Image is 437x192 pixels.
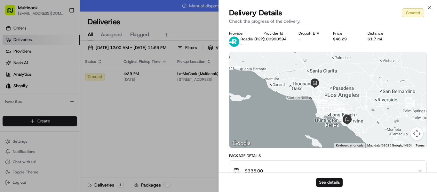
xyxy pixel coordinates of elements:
div: Start new chat [29,61,105,68]
span: - [241,42,242,47]
div: We're available if you need us! [29,68,88,73]
img: roadie-logo-v2.jpg [229,37,239,47]
button: Map camera controls [410,127,423,140]
img: 1736555255976-a54dd68f-1ca7-489b-9aae-adbdc363a1c4 [13,100,18,105]
div: Provider [229,31,253,36]
img: Wisdom Oko [6,111,17,123]
div: - [298,37,323,42]
span: Wisdom [PERSON_NAME] [20,117,68,122]
span: [DATE] [73,99,86,104]
a: Terms [416,144,425,147]
p: Welcome 👋 [6,26,116,36]
a: 💻API Documentation [52,141,105,152]
img: Wisdom Oko [6,93,17,106]
a: Open this area in Google Maps (opens a new window) [231,139,252,148]
button: See all [99,82,116,90]
div: Past conversations [6,83,41,88]
img: 8571987876998_91fb9ceb93ad5c398215_72.jpg [13,61,25,73]
button: Keyboard shortcuts [336,143,363,148]
span: $335.00 [245,168,263,174]
div: Provider Id [264,31,288,36]
span: [DATE] [73,117,86,122]
a: 📗Knowledge Base [4,141,52,152]
button: $335.00 [229,161,426,181]
div: $46.29 [333,37,357,42]
span: Pylon [64,145,77,149]
span: Delivery Details [229,8,282,18]
a: Powered byPylon [45,144,77,149]
p: Check the progress of the delivery. [229,18,427,24]
button: Start new chat [109,63,116,71]
input: Clear [17,41,106,48]
span: Wisdom [PERSON_NAME] [20,99,68,104]
span: Roadie (P2P) [241,37,265,42]
button: See details [316,178,343,187]
img: 1736555255976-a54dd68f-1ca7-489b-9aae-adbdc363a1c4 [6,61,18,73]
button: 100990594 [264,37,287,42]
div: Dropoff ETA [298,31,323,36]
div: Package Details [229,153,427,158]
div: 61.7 mi [368,37,392,42]
div: Distance [368,31,392,36]
div: Price [333,31,357,36]
span: • [69,99,72,104]
img: Nash [6,6,19,19]
img: Google [231,139,252,148]
span: Map data ©2025 Google, INEGI [367,144,412,147]
img: 1736555255976-a54dd68f-1ca7-489b-9aae-adbdc363a1c4 [13,117,18,122]
span: • [69,117,72,122]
